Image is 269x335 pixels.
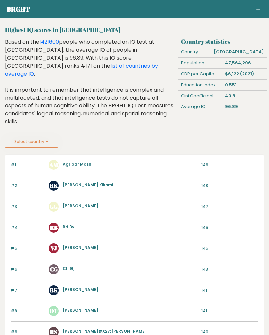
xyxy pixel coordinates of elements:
[63,328,147,334] a: [PERSON_NAME]#X27;[PERSON_NAME]
[201,162,258,168] p: 149
[201,266,258,272] p: 143
[223,69,267,79] div: $6,122 (2021)
[50,244,57,252] text: VJ
[178,69,223,79] div: GDP per Capita
[50,265,58,273] text: CG
[223,58,267,68] div: 47,564,296
[11,225,45,231] p: #4
[50,224,58,231] text: RB
[63,245,98,250] a: [PERSON_NAME]
[201,183,258,189] p: 148
[178,58,223,68] div: Population
[201,287,258,293] p: 141
[201,204,258,210] p: 147
[63,182,113,188] a: [PERSON_NAME] Kikomi
[201,245,258,251] p: 145
[223,101,267,112] div: 96.89
[201,225,258,231] p: 145
[201,308,258,314] p: 141
[49,286,58,294] text: RK
[50,203,58,210] text: GG
[11,183,45,189] p: #2
[49,161,58,168] text: AM
[11,204,45,210] p: #3
[63,161,91,167] a: Agripar Mosh
[11,266,45,272] p: #6
[11,329,45,335] p: #9
[178,91,223,101] div: Gini Coefficient
[39,38,59,46] a: 1421600
[11,308,45,314] p: #8
[178,47,211,57] div: Country
[223,80,267,90] div: 0.551
[223,91,267,101] div: 40.8
[7,5,30,14] a: Brght
[5,136,58,148] button: Select country
[63,266,74,271] a: Ch Gj
[63,224,74,230] a: Rd Bv
[63,203,98,209] a: [PERSON_NAME]
[211,47,267,57] div: [GEOGRAPHIC_DATA]
[11,245,45,251] p: #5
[50,307,58,315] text: DT
[5,38,176,136] div: Based on the people who completed an IQ test at [GEOGRAPHIC_DATA], the average IQ of people in [G...
[5,25,264,34] h2: Highest IQ scores in [GEOGRAPHIC_DATA]
[5,62,158,78] a: list of countries by average IQ
[178,80,223,90] div: Education Index
[254,5,262,13] button: Toggle navigation
[63,307,98,313] a: [PERSON_NAME]
[11,287,45,293] p: #7
[49,182,58,189] text: RK
[181,38,264,45] h3: Country statistics
[63,287,98,292] a: [PERSON_NAME]
[178,101,223,112] div: Average IQ
[11,162,45,168] p: #1
[201,329,258,335] p: 140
